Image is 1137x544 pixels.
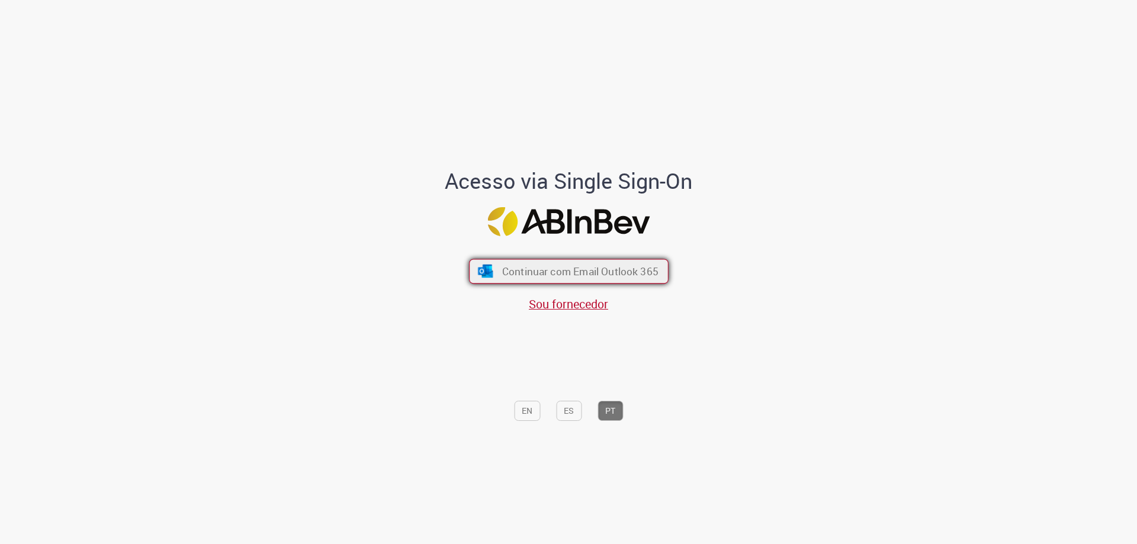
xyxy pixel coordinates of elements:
img: ícone Azure/Microsoft 360 [477,265,494,278]
button: ES [556,401,582,421]
button: PT [598,401,623,421]
h1: Acesso via Single Sign-On [404,169,733,193]
button: EN [514,401,540,421]
button: ícone Azure/Microsoft 360 Continuar com Email Outlook 365 [469,259,669,284]
a: Sou fornecedor [529,296,608,312]
span: Continuar com Email Outlook 365 [502,265,658,278]
img: Logo ABInBev [487,207,650,236]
